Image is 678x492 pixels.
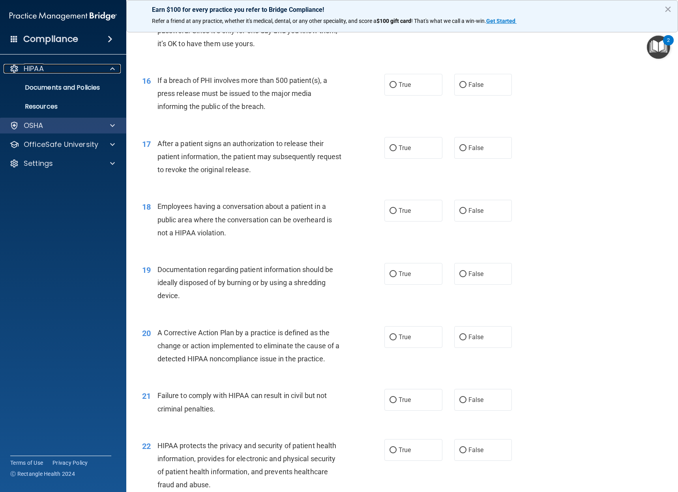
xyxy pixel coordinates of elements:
input: False [459,334,466,340]
span: After a patient signs an authorization to release their patient information, the patient may subs... [157,139,342,174]
input: True [390,447,397,453]
span: If a breach of PHI involves more than 500 patient(s), a press release must be issued to the major... [157,76,328,111]
span: False [468,144,484,152]
span: Employees having a conversation about a patient in a public area where the conversation can be ov... [157,202,332,237]
span: A Corrective Action Plan by a practice is defined as the change or action implemented to eliminat... [157,329,340,363]
span: False [468,207,484,214]
input: False [459,208,466,214]
input: False [459,145,466,151]
span: Documentation regarding patient information should be ideally disposed of by burning or by using ... [157,265,333,300]
span: True [399,396,411,404]
button: Open Resource Center, 2 new notifications [647,36,670,59]
span: 16 [142,76,151,86]
p: OSHA [24,121,43,130]
a: Terms of Use [10,459,43,467]
input: True [390,145,397,151]
span: A co-worker and trusted friend forgot their newly assigned password. Since it’s only for one day ... [157,13,341,47]
img: PMB logo [9,8,117,24]
span: Ⓒ Rectangle Health 2024 [10,470,75,478]
input: True [390,397,397,403]
p: Settings [24,159,53,168]
input: False [459,397,466,403]
input: True [390,271,397,277]
span: False [468,333,484,341]
strong: Get Started [486,18,515,24]
span: HIPAA protects the privacy and security of patient health information, provides for electronic an... [157,441,337,489]
span: True [399,446,411,454]
span: Refer a friend at any practice, whether it's medical, dental, or any other speciality, and score a [152,18,376,24]
span: True [399,81,411,88]
span: False [468,396,484,404]
p: Earn $100 for every practice you refer to Bridge Compliance! [152,6,652,13]
a: OfficeSafe University [9,140,115,149]
p: OfficeSafe University [24,140,98,149]
span: ! That's what we call a win-win. [411,18,486,24]
a: Get Started [486,18,517,24]
input: True [390,82,397,88]
span: 18 [142,202,151,212]
span: True [399,270,411,278]
button: Close [664,3,672,15]
p: HIPAA [24,64,44,73]
h4: Compliance [23,34,78,45]
a: HIPAA [9,64,115,73]
p: Resources [5,103,113,111]
span: 21 [142,391,151,401]
input: True [390,334,397,340]
span: False [468,446,484,454]
span: True [399,144,411,152]
span: 22 [142,441,151,451]
span: False [468,270,484,278]
p: Documents and Policies [5,84,113,92]
a: Privacy Policy [52,459,88,467]
a: OSHA [9,121,115,130]
span: False [468,81,484,88]
span: 17 [142,139,151,149]
span: 19 [142,265,151,275]
input: False [459,82,466,88]
div: 2 [667,40,670,51]
input: False [459,447,466,453]
span: Failure to comply with HIPAA can result in civil but not criminal penalties. [157,391,327,413]
input: True [390,208,397,214]
span: True [399,207,411,214]
strong: $100 gift card [376,18,411,24]
span: 20 [142,329,151,338]
span: True [399,333,411,341]
input: False [459,271,466,277]
a: Settings [9,159,115,168]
